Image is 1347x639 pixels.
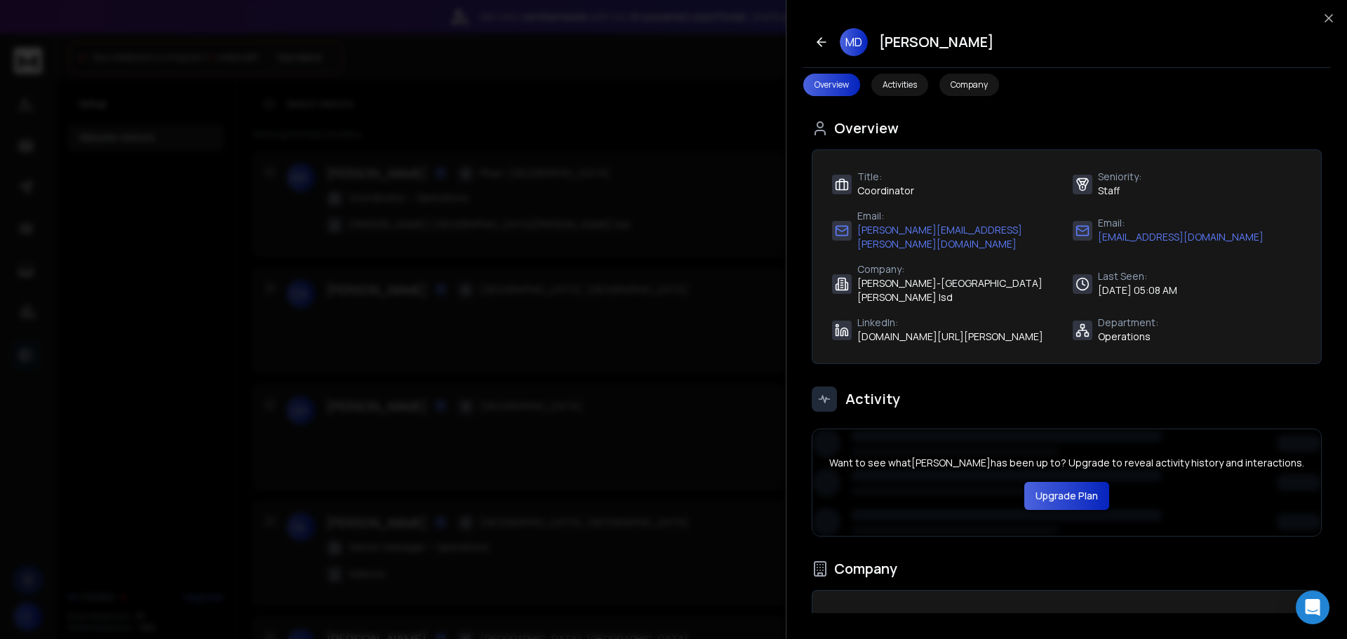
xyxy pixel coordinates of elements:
[1098,170,1141,184] span: Seniority :
[879,32,993,52] h2: [PERSON_NAME]
[1098,269,1177,283] span: Last Seen :
[857,610,1061,624] span: Company :
[857,209,1061,223] span: Email :
[812,119,899,138] h3: Overview
[1098,330,1158,344] span: Operations
[829,455,1304,471] p: Want to see what [PERSON_NAME] has been up to? Upgrade to reveal activity history and interactions.
[1296,591,1329,624] div: Open Intercom Messenger
[857,276,1061,304] span: [PERSON_NAME]-[GEOGRAPHIC_DATA][PERSON_NAME] Isd
[832,316,1061,344] div: LinkedIn:[DOMAIN_NAME][URL][PERSON_NAME]
[857,316,1043,330] span: LinkedIn :
[1098,610,1302,624] span: LinkedIn :
[812,559,1322,579] h3: Company
[803,74,860,96] button: Overview
[857,223,1061,251] span: [PERSON_NAME][EMAIL_ADDRESS][PERSON_NAME][DOMAIN_NAME]
[1098,283,1177,297] span: [DATE] 05:08 AM
[1098,216,1264,230] span: Email :
[1098,184,1141,198] span: Staff
[840,28,868,56] span: MD
[1098,316,1158,330] span: Department :
[857,170,914,184] span: Title :
[857,184,914,198] span: Coordinator
[1024,482,1109,510] button: Upgrade Plan
[857,330,1043,344] span: [DOMAIN_NAME][URL][PERSON_NAME]
[812,386,900,412] h3: Activity
[1098,230,1264,244] span: [EMAIL_ADDRESS][DOMAIN_NAME]
[871,74,928,96] button: Activities
[939,74,999,96] button: Company
[857,262,1061,276] span: Company :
